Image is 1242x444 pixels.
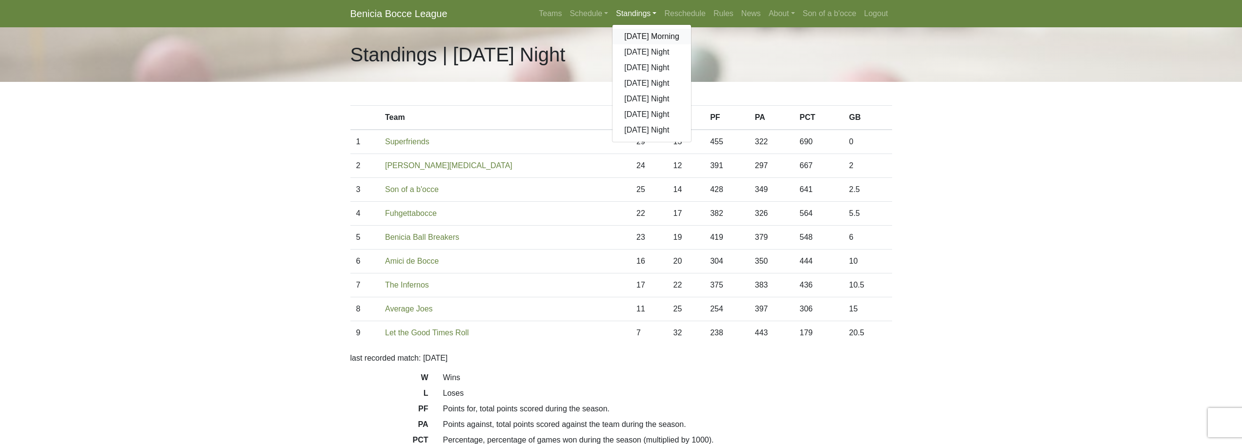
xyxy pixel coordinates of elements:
td: 5.5 [843,202,892,226]
td: 10.5 [843,273,892,297]
td: 179 [794,321,843,345]
a: The Infernos [385,281,429,289]
td: 326 [749,202,794,226]
a: Benicia Bocce League [350,4,448,23]
td: 306 [794,297,843,321]
a: [PERSON_NAME][MEDICAL_DATA] [385,161,512,170]
td: 6 [350,250,380,273]
dt: W [343,372,436,387]
td: 24 [631,154,668,178]
th: Team [379,106,631,130]
a: Let the Good Times Roll [385,328,469,337]
td: 3 [350,178,380,202]
a: Amici de Bocce [385,257,439,265]
td: 444 [794,250,843,273]
td: 14 [668,178,705,202]
td: 0 [843,130,892,154]
td: 11 [631,297,668,321]
td: 548 [794,226,843,250]
td: 2 [350,154,380,178]
td: 238 [704,321,749,345]
a: About [765,4,799,23]
a: Reschedule [660,4,710,23]
a: Teams [535,4,566,23]
a: Average Joes [385,305,433,313]
th: GB [843,106,892,130]
td: 322 [749,130,794,154]
td: 667 [794,154,843,178]
td: 379 [749,226,794,250]
a: News [737,4,765,23]
a: [DATE] Night [612,107,691,122]
td: 350 [749,250,794,273]
td: 455 [704,130,749,154]
td: 25 [631,178,668,202]
td: 7 [350,273,380,297]
dt: PF [343,403,436,419]
td: 22 [631,202,668,226]
td: 5 [350,226,380,250]
div: Standings [612,24,692,142]
td: 349 [749,178,794,202]
a: [DATE] Night [612,60,691,76]
td: 4 [350,202,380,226]
a: Superfriends [385,137,429,146]
th: PCT [794,106,843,130]
td: 9 [350,321,380,345]
a: [DATE] Morning [612,29,691,44]
td: 391 [704,154,749,178]
td: 2.5 [843,178,892,202]
dt: PA [343,419,436,434]
td: 690 [794,130,843,154]
td: 12 [668,154,705,178]
td: 419 [704,226,749,250]
th: PA [749,106,794,130]
p: last recorded match: [DATE] [350,352,892,364]
td: 8 [350,297,380,321]
td: 32 [668,321,705,345]
dd: Points against, total points scored against the team during the season. [436,419,899,430]
td: 20 [668,250,705,273]
td: 304 [704,250,749,273]
td: 7 [631,321,668,345]
h1: Standings | [DATE] Night [350,43,566,66]
td: 382 [704,202,749,226]
a: Standings [612,4,660,23]
td: 375 [704,273,749,297]
td: 297 [749,154,794,178]
td: 443 [749,321,794,345]
td: 436 [794,273,843,297]
td: 16 [631,250,668,273]
th: PF [704,106,749,130]
td: 428 [704,178,749,202]
td: 10 [843,250,892,273]
td: 23 [631,226,668,250]
a: Benicia Ball Breakers [385,233,459,241]
td: 19 [668,226,705,250]
a: Son of a b'occe [799,4,860,23]
a: Son of a b'occe [385,185,439,193]
dd: Wins [436,372,899,384]
dt: L [343,387,436,403]
dd: Points for, total points scored during the season. [436,403,899,415]
td: 17 [668,202,705,226]
a: Fuhgettabocce [385,209,437,217]
dd: Loses [436,387,899,399]
td: 15 [843,297,892,321]
td: 25 [668,297,705,321]
td: 20.5 [843,321,892,345]
td: 17 [631,273,668,297]
td: 383 [749,273,794,297]
td: 2 [843,154,892,178]
a: [DATE] Night [612,76,691,91]
td: 641 [794,178,843,202]
td: 564 [794,202,843,226]
td: 22 [668,273,705,297]
td: 254 [704,297,749,321]
td: 397 [749,297,794,321]
a: [DATE] Night [612,44,691,60]
a: Schedule [566,4,612,23]
td: 6 [843,226,892,250]
td: 1 [350,130,380,154]
a: [DATE] Night [612,91,691,107]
